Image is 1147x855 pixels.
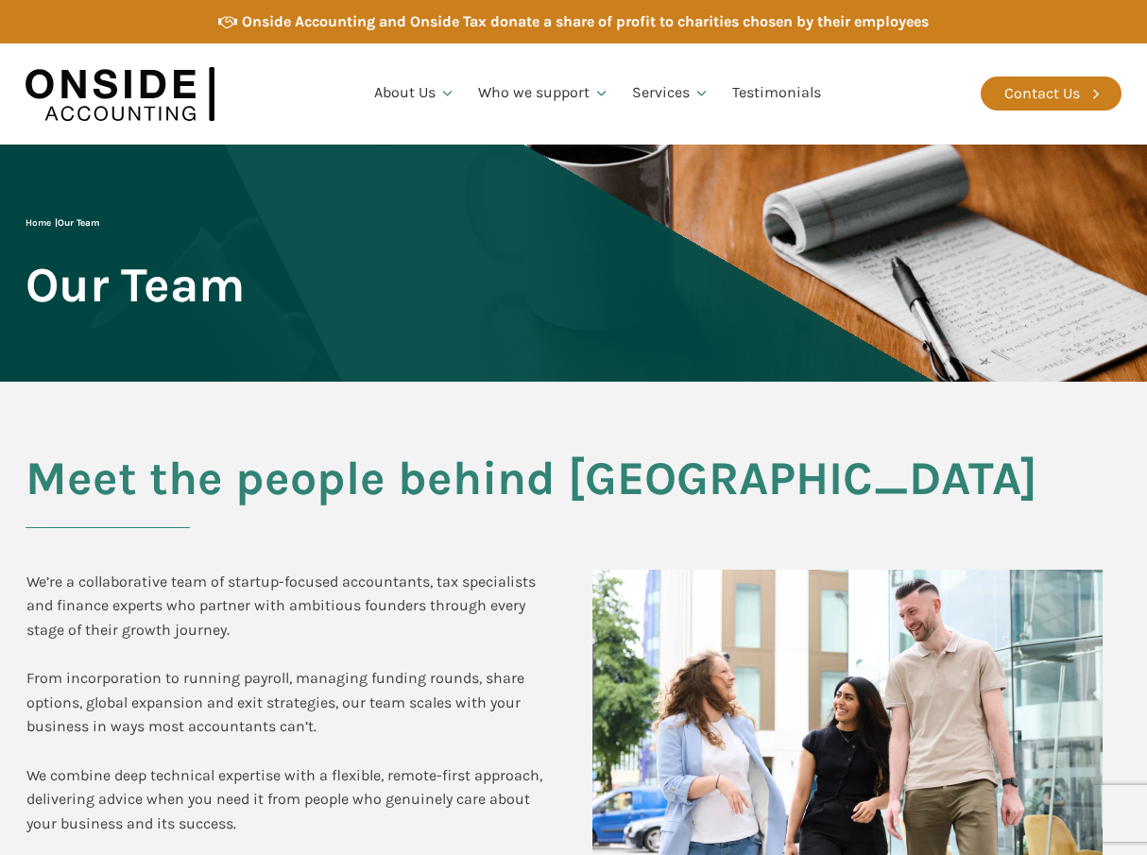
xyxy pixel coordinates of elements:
h2: Meet the people behind [GEOGRAPHIC_DATA] [26,453,1121,528]
a: Contact Us [981,77,1121,111]
a: About Us [363,61,467,126]
span: Our Team [26,259,245,311]
a: Services [621,61,721,126]
a: Home [26,217,51,229]
div: Onside Accounting and Onside Tax donate a share of profit to charities chosen by their employees [242,9,929,34]
img: Onside Accounting [26,58,214,130]
a: Who we support [467,61,621,126]
span: Our Team [58,217,99,229]
span: | [26,217,99,229]
div: Contact Us [1004,81,1080,106]
a: Testimonials [721,61,832,126]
